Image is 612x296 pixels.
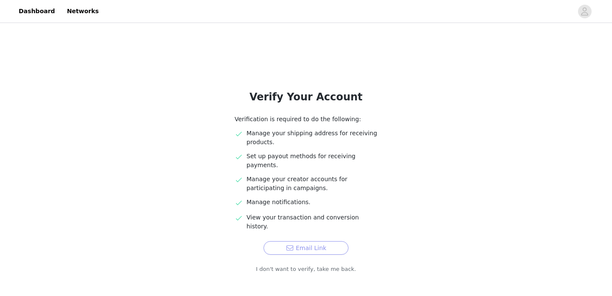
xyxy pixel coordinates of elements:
a: Dashboard [14,2,60,21]
div: avatar [581,5,589,18]
h1: Verify Your Account [214,89,398,105]
p: Verification is required to do the following: [235,115,377,124]
p: View your transaction and conversion history. [246,213,377,231]
p: Manage your shipping address for receiving products. [246,129,377,147]
p: Set up payout methods for receiving payments. [246,152,377,170]
p: Manage notifications. [246,198,377,207]
p: Manage your creator accounts for participating in campaigns. [246,175,377,193]
a: Networks [62,2,104,21]
button: Email Link [263,241,348,255]
a: I don't want to verify, take me back. [256,265,356,273]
